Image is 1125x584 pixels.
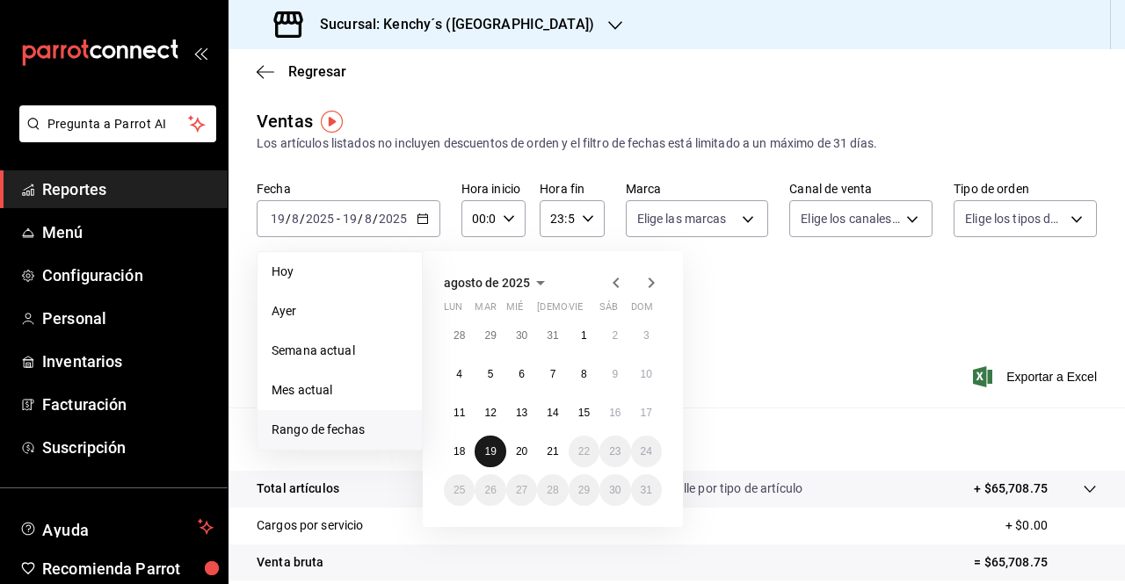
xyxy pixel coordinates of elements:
[305,212,335,226] input: ----
[599,320,630,351] button: 2 de agosto de 2025
[257,479,339,498] p: Total artículos
[272,263,408,281] span: Hoy
[454,445,465,458] abbr: 18 de agosto de 2025
[547,445,558,458] abbr: 21 de agosto de 2025
[519,368,525,380] abbr: 6 de agosto de 2025
[631,358,662,390] button: 10 de agosto de 2025
[569,301,583,320] abbr: viernes
[257,134,1097,153] div: Los artículos listados no incluyen descuentos de orden y el filtro de fechas está limitado a un m...
[578,445,590,458] abbr: 22 de agosto de 2025
[42,436,214,459] span: Suscripción
[609,445,621,458] abbr: 23 de agosto de 2025
[581,329,587,342] abbr: 1 de agosto de 2025
[475,474,505,506] button: 26 de agosto de 2025
[444,320,475,351] button: 28 de julio de 2025
[1005,516,1097,535] p: + $0.00
[42,557,214,580] span: Recomienda Parrot
[461,183,526,195] label: Hora inicio
[444,276,530,290] span: agosto de 2025
[641,484,652,496] abbr: 31 de agosto de 2025
[801,210,900,227] span: Elige los canales de venta
[42,220,214,244] span: Menú
[12,127,216,146] a: Pregunta a Parrot AI
[965,210,1064,227] span: Elige los tipos de orden
[475,397,505,429] button: 12 de agosto de 2025
[288,63,346,80] span: Regresar
[540,183,604,195] label: Hora fin
[257,108,313,134] div: Ventas
[272,381,408,400] span: Mes actual
[626,183,769,195] label: Marca
[444,272,551,293] button: agosto de 2025
[47,115,189,133] span: Pregunta a Parrot AI
[578,407,590,419] abbr: 15 de agosto de 2025
[358,212,363,226] span: /
[454,329,465,342] abbr: 28 de julio de 2025
[637,210,727,227] span: Elige las marcas
[516,445,527,458] abbr: 20 de agosto de 2025
[550,368,556,380] abbr: 7 de agosto de 2025
[454,484,465,496] abbr: 25 de agosto de 2025
[475,358,505,390] button: 5 de agosto de 2025
[599,474,630,506] button: 30 de agosto de 2025
[569,320,599,351] button: 1 de agosto de 2025
[373,212,378,226] span: /
[300,212,305,226] span: /
[789,183,933,195] label: Canal de venta
[42,393,214,416] span: Facturación
[444,301,462,320] abbr: lunes
[506,320,537,351] button: 30 de julio de 2025
[456,368,462,380] abbr: 4 de agosto de 2025
[537,397,568,429] button: 14 de agosto de 2025
[612,329,618,342] abbr: 2 de agosto de 2025
[270,212,286,226] input: --
[974,479,1048,498] p: + $65,708.75
[444,474,475,506] button: 25 de agosto de 2025
[193,46,207,60] button: open_drawer_menu
[631,436,662,467] button: 24 de agosto de 2025
[475,301,496,320] abbr: martes
[641,407,652,419] abbr: 17 de agosto de 2025
[291,212,300,226] input: --
[257,516,364,535] p: Cargos por servicio
[641,445,652,458] abbr: 24 de agosto de 2025
[631,397,662,429] button: 17 de agosto de 2025
[643,329,650,342] abbr: 3 de agosto de 2025
[569,474,599,506] button: 29 de agosto de 2025
[488,368,494,380] abbr: 5 de agosto de 2025
[321,111,343,133] img: Tooltip marker
[974,553,1097,572] p: = $65,708.75
[976,366,1097,387] button: Exportar a Excel
[578,484,590,496] abbr: 29 de agosto de 2025
[631,474,662,506] button: 31 de agosto de 2025
[484,484,496,496] abbr: 26 de agosto de 2025
[599,397,630,429] button: 16 de agosto de 2025
[506,397,537,429] button: 13 de agosto de 2025
[257,553,323,572] p: Venta bruta
[272,302,408,321] span: Ayer
[516,407,527,419] abbr: 13 de agosto de 2025
[484,407,496,419] abbr: 12 de agosto de 2025
[599,436,630,467] button: 23 de agosto de 2025
[286,212,291,226] span: /
[257,63,346,80] button: Regresar
[444,436,475,467] button: 18 de agosto de 2025
[954,183,1097,195] label: Tipo de orden
[272,421,408,439] span: Rango de fechas
[537,358,568,390] button: 7 de agosto de 2025
[537,301,641,320] abbr: jueves
[569,397,599,429] button: 15 de agosto de 2025
[364,212,373,226] input: --
[547,407,558,419] abbr: 14 de agosto de 2025
[609,484,621,496] abbr: 30 de agosto de 2025
[378,212,408,226] input: ----
[569,436,599,467] button: 22 de agosto de 2025
[631,301,653,320] abbr: domingo
[42,516,191,537] span: Ayuda
[516,329,527,342] abbr: 30 de julio de 2025
[484,445,496,458] abbr: 19 de agosto de 2025
[475,320,505,351] button: 29 de julio de 2025
[42,177,214,201] span: Reportes
[547,329,558,342] abbr: 31 de julio de 2025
